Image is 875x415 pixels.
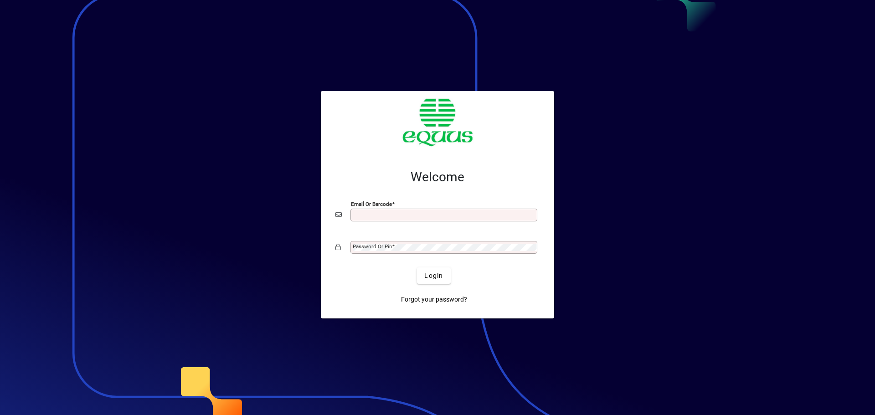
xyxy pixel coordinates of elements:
mat-label: Email or Barcode [351,201,392,207]
span: Forgot your password? [401,295,467,304]
button: Login [417,267,450,284]
h2: Welcome [335,169,540,185]
span: Login [424,271,443,281]
a: Forgot your password? [397,291,471,307]
mat-label: Password or Pin [353,243,392,250]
